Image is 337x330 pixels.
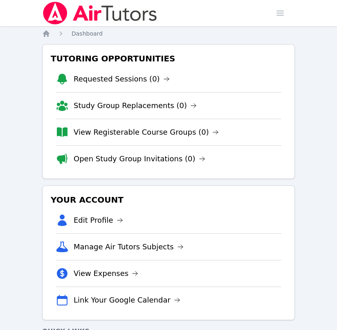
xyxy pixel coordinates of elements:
a: View Expenses [74,268,138,279]
a: Open Study Group Invitations (0) [74,153,205,165]
a: Manage Air Tutors Subjects [74,241,184,253]
a: Requested Sessions (0) [74,73,170,85]
a: Edit Profile [74,215,123,226]
img: Air Tutors [42,2,158,25]
h3: Tutoring Opportunities [49,51,288,66]
a: View Registerable Course Groups (0) [74,127,219,138]
a: Link Your Google Calendar [74,294,180,306]
a: Study Group Replacements (0) [74,100,197,111]
nav: Breadcrumb [42,29,295,38]
h3: Your Account [49,192,288,207]
span: Dashboard [72,30,103,37]
a: Dashboard [72,29,103,38]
